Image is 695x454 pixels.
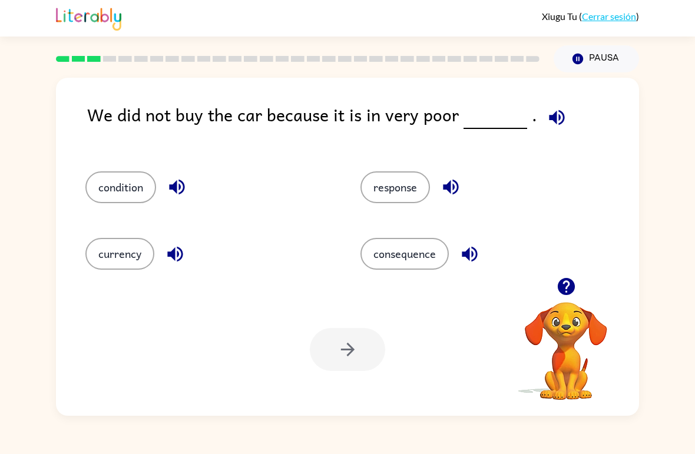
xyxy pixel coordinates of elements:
span: Xiugu Tu [542,11,579,22]
button: consequence [360,238,449,270]
a: Cerrar sesión [582,11,636,22]
button: condition [85,171,156,203]
img: Literably [56,5,121,31]
button: response [360,171,430,203]
button: Pausa [554,45,639,72]
div: ( ) [542,11,639,22]
button: currency [85,238,154,270]
video: Tu navegador debe admitir la reproducción de archivos .mp4 para usar Literably. Intenta usar otro... [507,284,625,402]
div: We did not buy the car because it is in very poor . [87,101,639,148]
